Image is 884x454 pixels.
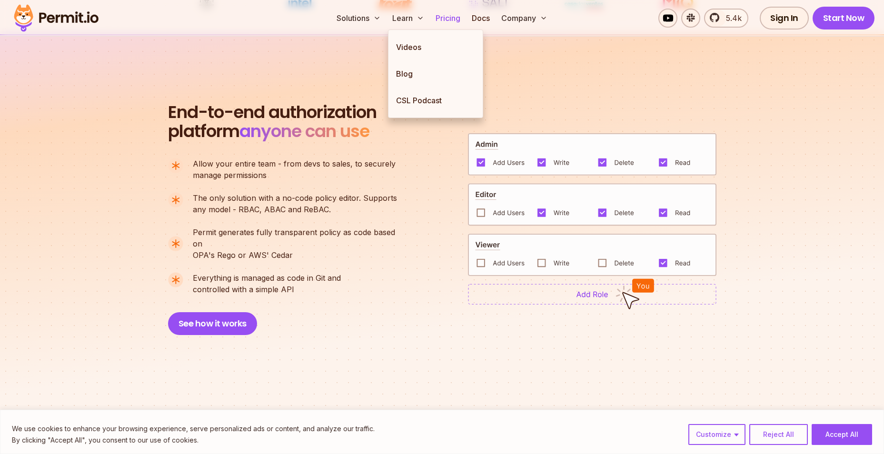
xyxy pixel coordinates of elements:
a: Pricing [432,9,464,28]
p: We use cookies to enhance your browsing experience, serve personalized ads or content, and analyz... [12,423,375,434]
p: OPA's Rego or AWS' Cedar [193,227,405,261]
a: Sign In [760,7,809,30]
button: Accept All [812,424,872,445]
h2: platform [168,103,377,141]
span: anyone can use [239,119,369,143]
img: Permit logo [10,2,103,34]
a: Start Now [813,7,875,30]
span: Allow your entire team - from devs to sales, to securely [193,158,396,169]
p: By clicking "Accept All", you consent to our use of cookies. [12,434,375,446]
span: Everything is managed as code in Git and [193,272,341,284]
p: manage permissions [193,158,396,181]
a: CSL Podcast [388,87,483,114]
button: Reject All [749,424,808,445]
a: Videos [388,34,483,60]
p: any model - RBAC, ABAC and ReBAC. [193,192,397,215]
button: Learn [388,9,428,28]
button: See how it works [168,312,257,335]
span: The only solution with a no-code policy editor. Supports [193,192,397,204]
a: 5.4k [704,9,748,28]
p: controlled with a simple API [193,272,341,295]
a: Docs [468,9,494,28]
a: Blog [388,60,483,87]
button: Solutions [333,9,385,28]
span: 5.4k [720,12,742,24]
span: End-to-end authorization [168,103,377,122]
span: Permit generates fully transparent policy as code based on [193,227,405,249]
button: Company [497,9,551,28]
button: Customize [688,424,745,445]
